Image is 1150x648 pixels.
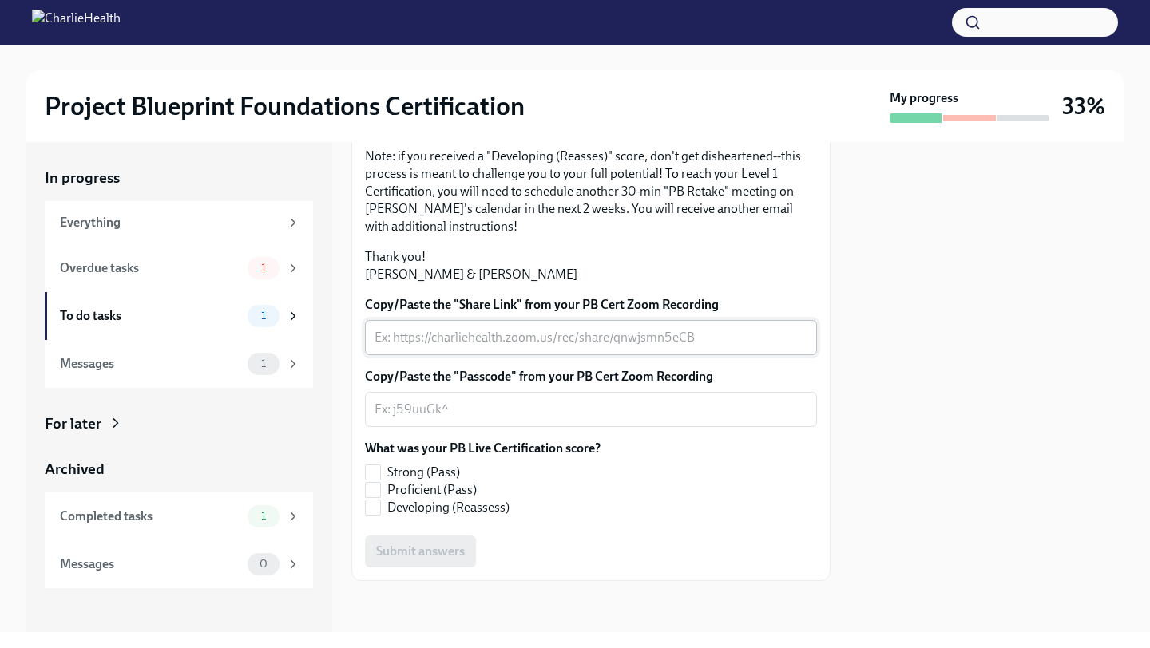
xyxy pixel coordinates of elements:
[365,440,601,457] label: What was your PB Live Certification score?
[45,540,313,588] a: Messages0
[45,413,101,434] div: For later
[45,340,313,388] a: Messages1
[890,89,958,107] strong: My progress
[45,168,313,188] a: In progress
[45,413,313,434] a: For later
[387,464,460,481] span: Strong (Pass)
[387,481,477,499] span: Proficient (Pass)
[32,10,121,35] img: CharlieHealth
[252,262,276,274] span: 1
[45,492,313,540] a: Completed tasks1
[45,201,313,244] a: Everything
[45,292,313,340] a: To do tasks1
[60,307,241,325] div: To do tasks
[1062,92,1105,121] h3: 33%
[365,248,817,283] p: Thank you! [PERSON_NAME] & [PERSON_NAME]
[387,499,510,516] span: Developing (Reassess)
[45,459,313,480] a: Archived
[252,358,276,369] span: 1
[60,259,241,277] div: Overdue tasks
[365,296,817,314] label: Copy/Paste the "Share Link" from your PB Cert Zoom Recording
[45,244,313,292] a: Overdue tasks1
[250,558,277,570] span: 0
[45,90,525,122] h2: Project Blueprint Foundations Certification
[252,310,276,322] span: 1
[60,214,280,231] div: Everything
[60,355,241,373] div: Messages
[60,508,241,525] div: Completed tasks
[60,555,241,573] div: Messages
[365,368,817,385] label: Copy/Paste the "Passcode" from your PB Cert Zoom Recording
[252,510,276,522] span: 1
[365,148,817,235] p: Note: if you received a "Developing (Reasses)" score, don't get disheartened--this process is mea...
